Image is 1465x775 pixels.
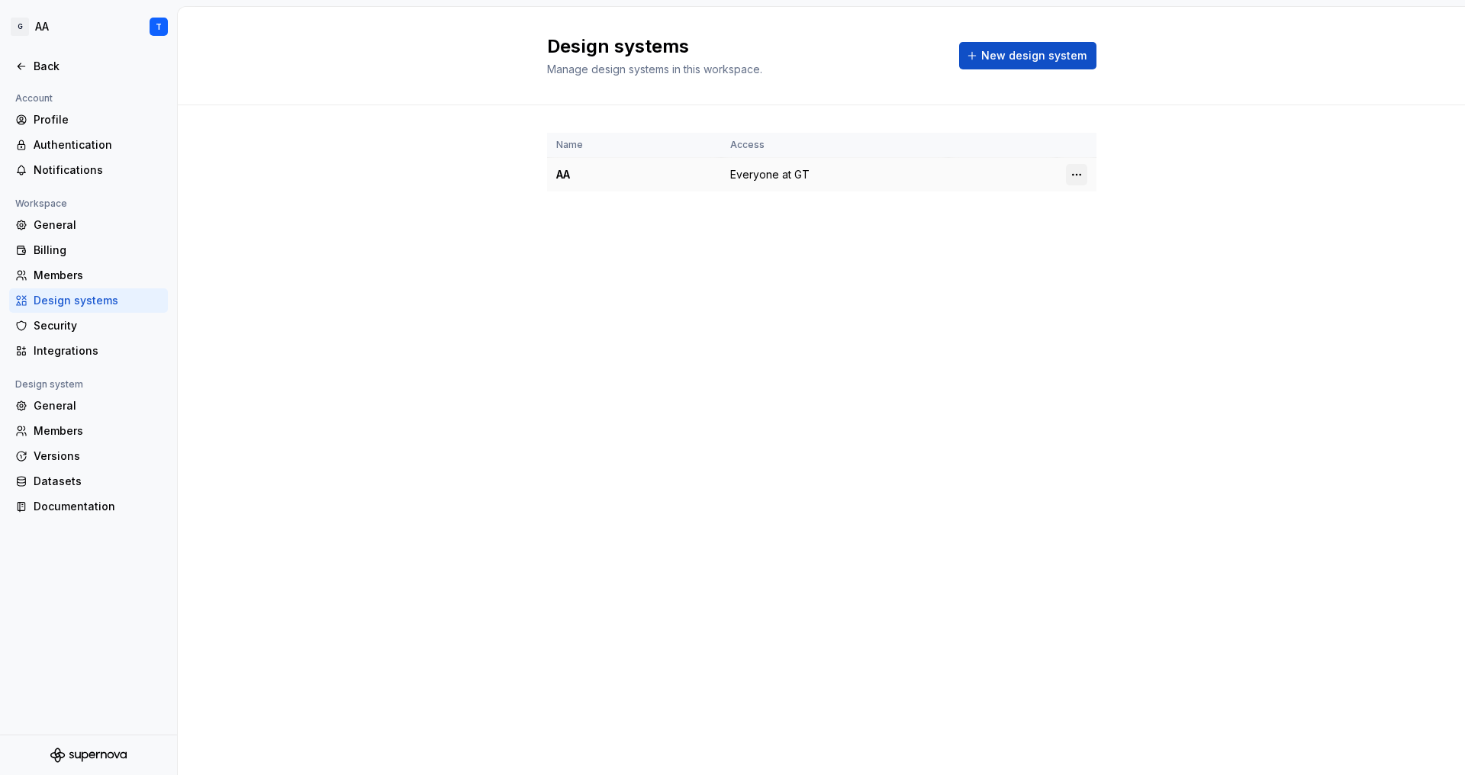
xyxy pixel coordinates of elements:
[9,89,59,108] div: Account
[34,449,162,464] div: Versions
[9,54,168,79] a: Back
[35,19,49,34] div: AA
[50,748,127,763] svg: Supernova Logo
[11,18,29,36] div: G
[34,243,162,258] div: Billing
[34,268,162,283] div: Members
[34,474,162,489] div: Datasets
[34,318,162,333] div: Security
[9,494,168,519] a: Documentation
[34,398,162,413] div: General
[556,167,712,182] div: AA
[34,499,162,514] div: Documentation
[547,133,721,158] th: Name
[9,314,168,338] a: Security
[9,444,168,468] a: Versions
[9,263,168,288] a: Members
[9,375,89,394] div: Design system
[34,423,162,439] div: Members
[547,34,941,59] h2: Design systems
[9,288,168,313] a: Design systems
[9,133,168,157] a: Authentication
[9,469,168,494] a: Datasets
[9,108,168,132] a: Profile
[9,213,168,237] a: General
[721,133,948,158] th: Access
[156,21,162,33] div: T
[9,339,168,363] a: Integrations
[34,112,162,127] div: Profile
[9,195,73,213] div: Workspace
[34,137,162,153] div: Authentication
[981,48,1087,63] span: New design system
[959,42,1096,69] button: New design system
[9,158,168,182] a: Notifications
[547,63,762,76] span: Manage design systems in this workspace.
[730,167,810,182] span: Everyone at GT
[34,293,162,308] div: Design systems
[9,238,168,262] a: Billing
[34,343,162,359] div: Integrations
[9,419,168,443] a: Members
[34,59,162,74] div: Back
[9,394,168,418] a: General
[34,162,162,178] div: Notifications
[34,217,162,233] div: General
[3,10,174,43] button: GAAT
